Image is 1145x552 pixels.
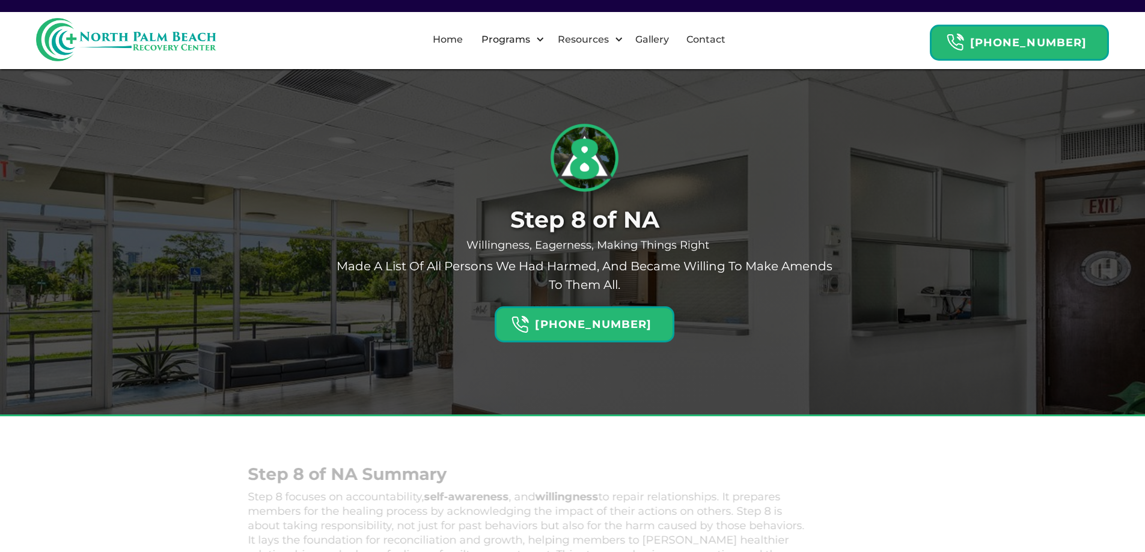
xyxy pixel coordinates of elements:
a: Gallery [628,20,676,59]
div: Willingness, Eagerness, Making Things Right [335,239,834,251]
div: Resources [548,20,626,59]
a: Header Calendar Icons[PHONE_NUMBER] [495,300,674,342]
strong: [PHONE_NUMBER] [535,318,652,331]
a: Home [426,20,470,59]
strong: willingness [535,490,598,503]
strong: [PHONE_NUMBER] [970,36,1087,49]
div: Programs [471,20,548,59]
a: Header Calendar Icons[PHONE_NUMBER] [930,19,1109,61]
strong: Step 8 of NA Summary [248,464,447,484]
strong: self-awareness [424,490,508,503]
div: Resources [555,32,612,47]
img: Header Calendar Icons [511,315,529,334]
h1: Step 8 of NA [335,207,834,233]
p: Made a list of all persons we had harmed, and became willing to make amends to them all. [335,257,834,294]
img: Header Calendar Icons [946,33,964,52]
div: Programs [478,32,533,47]
a: Contact [679,20,733,59]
